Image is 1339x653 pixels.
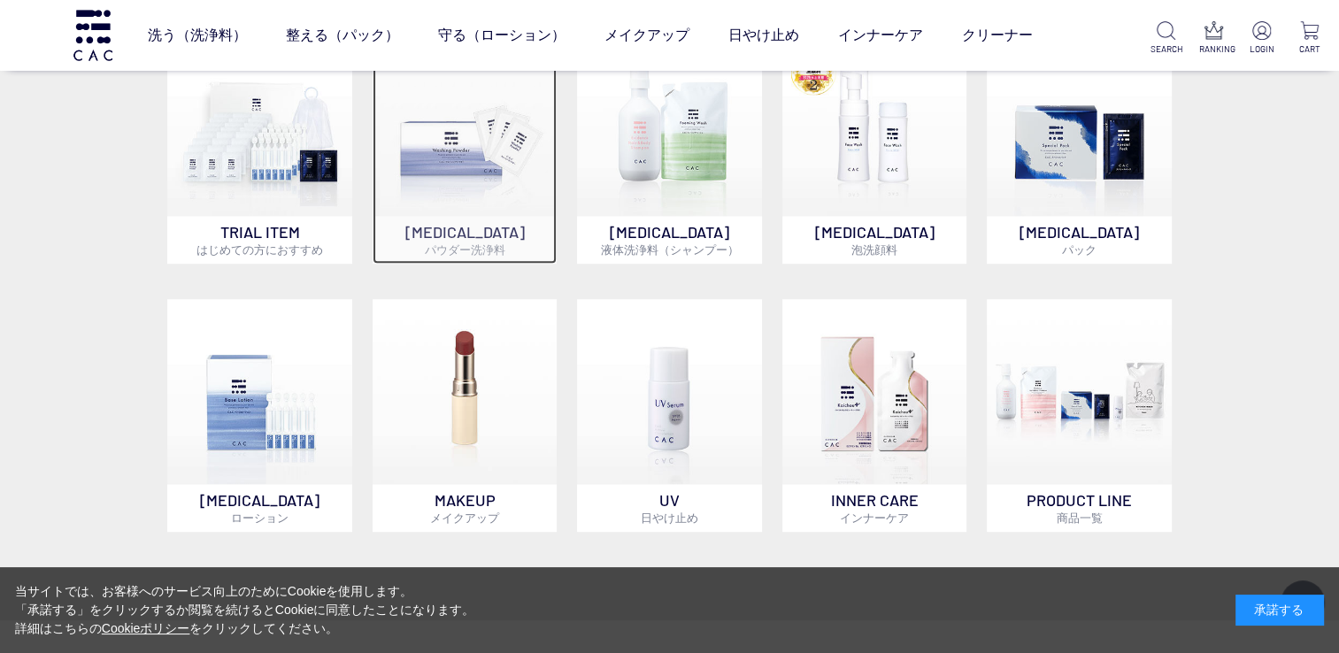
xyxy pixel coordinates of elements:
[437,11,565,60] a: 守る（ローション）
[782,299,967,484] img: インナーケア
[373,484,558,532] p: MAKEUP
[840,511,909,525] span: インナーケア
[196,242,323,257] span: はじめての方におすすめ
[285,11,398,60] a: 整える（パック）
[600,242,738,257] span: 液体洗浄料（シャンプー）
[1150,42,1181,56] p: SEARCH
[167,216,352,264] p: TRIAL ITEM
[987,484,1172,532] p: PRODUCT LINE
[102,621,190,635] a: Cookieポリシー
[1150,21,1181,56] a: SEARCH
[167,31,352,264] a: トライアルセット TRIAL ITEMはじめての方におすすめ
[1294,42,1325,56] p: CART
[71,10,115,60] img: logo
[1062,242,1097,257] span: パック
[1198,42,1229,56] p: RANKING
[15,582,475,638] div: 当サイトでは、お客様へのサービス向上のためにCookieを使用します。 「承諾する」をクリックするか閲覧を続けるとCookieに同意したことになります。 詳細はこちらの をクリックしてください。
[782,31,967,216] img: 泡洗顔料
[577,299,762,532] a: UV日やけ止め
[851,242,897,257] span: 泡洗顔料
[1246,42,1277,56] p: LOGIN
[373,216,558,264] p: [MEDICAL_DATA]
[373,31,558,264] a: [MEDICAL_DATA]パウダー洗浄料
[167,484,352,532] p: [MEDICAL_DATA]
[231,511,289,525] span: ローション
[987,31,1172,264] a: [MEDICAL_DATA]パック
[1198,21,1229,56] a: RANKING
[837,11,922,60] a: インナーケア
[577,484,762,532] p: UV
[782,31,967,264] a: 泡洗顔料 [MEDICAL_DATA]泡洗顔料
[1294,21,1325,56] a: CART
[641,511,698,525] span: 日やけ止め
[373,299,558,532] a: MAKEUPメイクアップ
[782,216,967,264] p: [MEDICAL_DATA]
[604,11,689,60] a: メイクアップ
[167,299,352,532] a: [MEDICAL_DATA]ローション
[987,216,1172,264] p: [MEDICAL_DATA]
[425,242,505,257] span: パウダー洗浄料
[147,11,246,60] a: 洗う（洗浄料）
[430,511,499,525] span: メイクアップ
[577,216,762,264] p: [MEDICAL_DATA]
[782,484,967,532] p: INNER CARE
[987,299,1172,532] a: PRODUCT LINE商品一覧
[1246,21,1277,56] a: LOGIN
[577,31,762,264] a: [MEDICAL_DATA]液体洗浄料（シャンプー）
[782,299,967,532] a: インナーケア INNER CAREインナーケア
[1235,595,1324,626] div: 承諾する
[167,31,352,216] img: トライアルセット
[727,11,798,60] a: 日やけ止め
[961,11,1032,60] a: クリーナー
[1056,511,1102,525] span: 商品一覧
